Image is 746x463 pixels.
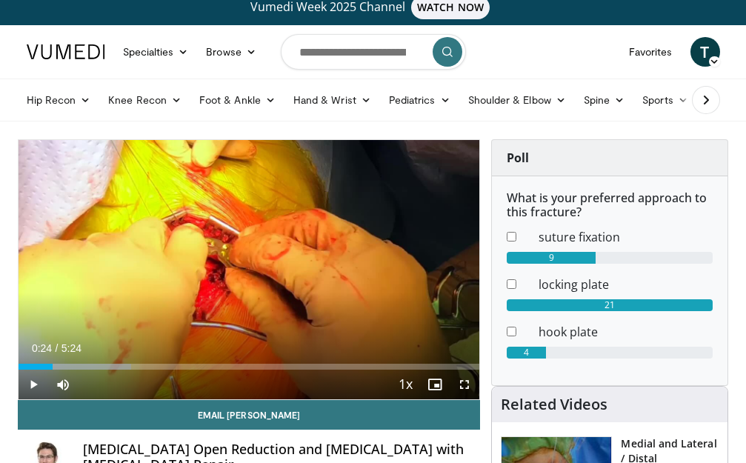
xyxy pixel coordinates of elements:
[114,37,198,67] a: Specialties
[459,85,575,115] a: Shoulder & Elbow
[99,85,190,115] a: Knee Recon
[284,85,380,115] a: Hand & Wrist
[450,370,479,399] button: Fullscreen
[61,342,81,354] span: 5:24
[507,191,713,219] h6: What is your preferred approach to this fracture?
[633,85,697,115] a: Sports
[507,150,529,166] strong: Poll
[507,299,713,311] div: 21
[575,85,633,115] a: Spine
[620,37,682,67] a: Favorites
[390,370,420,399] button: Playback Rate
[527,276,724,293] dd: locking plate
[281,34,466,70] input: Search topics, interventions
[56,342,59,354] span: /
[18,400,481,430] a: Email [PERSON_NAME]
[527,323,724,341] dd: hook plate
[19,140,480,399] video-js: Video Player
[507,347,546,359] div: 4
[19,364,480,370] div: Progress Bar
[32,342,52,354] span: 0:24
[27,44,105,59] img: VuMedi Logo
[507,252,595,264] div: 9
[48,370,78,399] button: Mute
[190,85,284,115] a: Foot & Ankle
[501,396,607,413] h4: Related Videos
[690,37,720,67] a: T
[197,37,265,67] a: Browse
[420,370,450,399] button: Enable picture-in-picture mode
[527,228,724,246] dd: suture fixation
[19,370,48,399] button: Play
[380,85,459,115] a: Pediatrics
[18,85,100,115] a: Hip Recon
